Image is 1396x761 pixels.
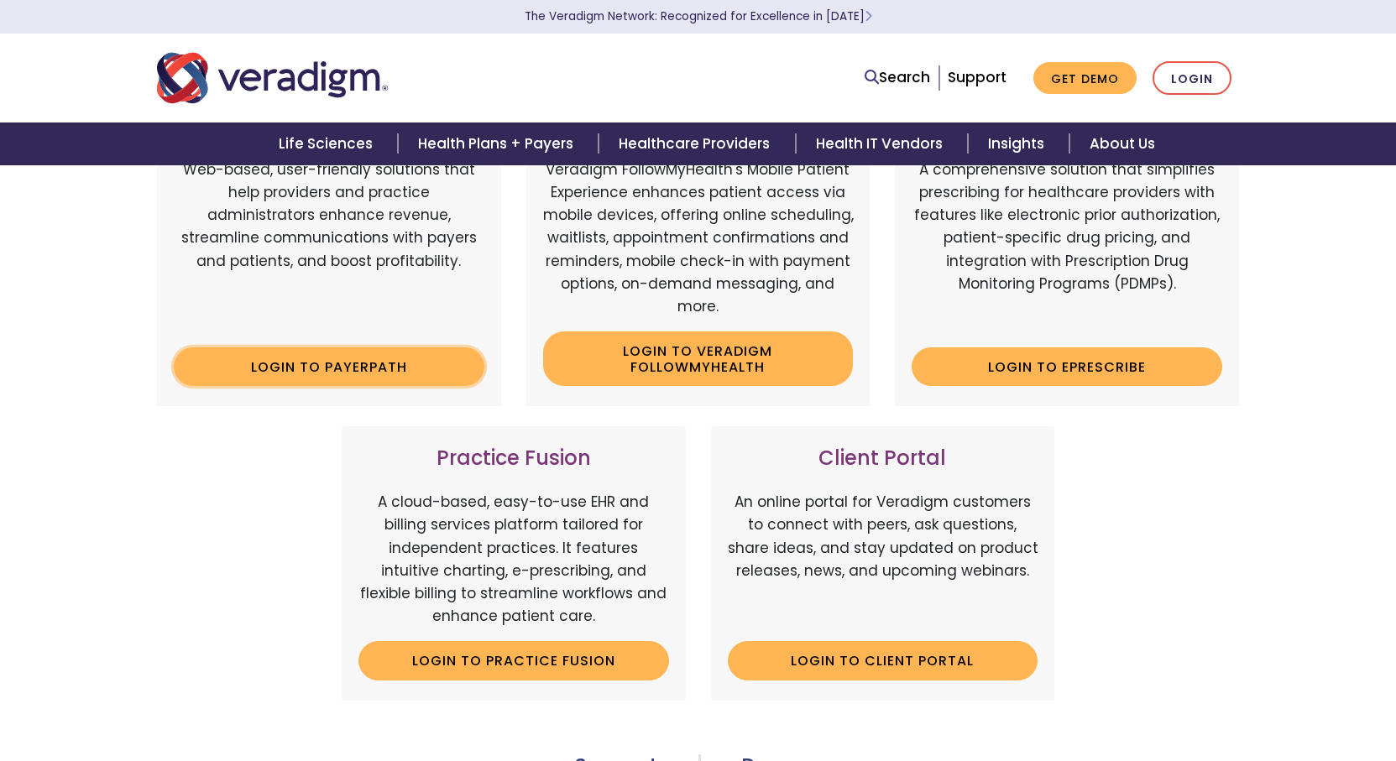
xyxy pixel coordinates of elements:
a: Support [948,67,1006,87]
a: Login to Practice Fusion [358,641,669,680]
a: Get Demo [1033,62,1137,95]
p: A cloud-based, easy-to-use EHR and billing services platform tailored for independent practices. ... [358,491,669,628]
a: Healthcare Providers [599,122,795,165]
span: Learn More [865,8,872,24]
p: Veradigm FollowMyHealth's Mobile Patient Experience enhances patient access via mobile devices, o... [543,159,854,318]
a: Life Sciences [259,122,398,165]
a: The Veradigm Network: Recognized for Excellence in [DATE]Learn More [525,8,872,24]
h3: Practice Fusion [358,446,669,471]
a: Insights [968,122,1069,165]
a: Health IT Vendors [796,122,968,165]
a: Login to ePrescribe [912,347,1222,386]
a: Login to Client Portal [728,641,1038,680]
h3: Client Portal [728,446,1038,471]
a: Health Plans + Payers [398,122,599,165]
a: About Us [1069,122,1175,165]
a: Login [1153,61,1231,96]
p: A comprehensive solution that simplifies prescribing for healthcare providers with features like ... [912,159,1222,335]
a: Search [865,66,930,89]
p: Web-based, user-friendly solutions that help providers and practice administrators enhance revenu... [174,159,484,335]
a: Login to Payerpath [174,347,484,386]
img: Veradigm logo [157,50,388,106]
a: Login to Veradigm FollowMyHealth [543,331,854,386]
p: An online portal for Veradigm customers to connect with peers, ask questions, share ideas, and st... [728,491,1038,628]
